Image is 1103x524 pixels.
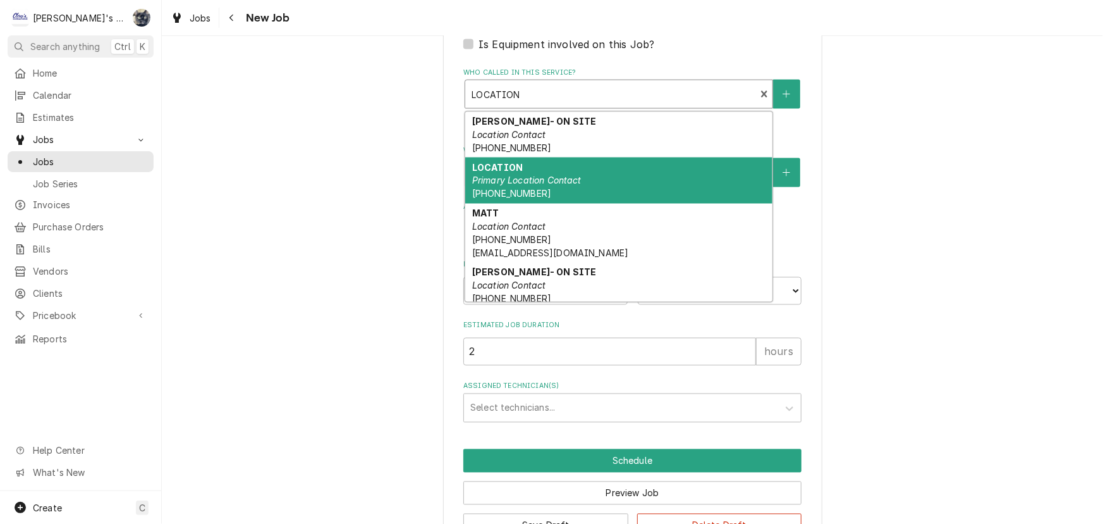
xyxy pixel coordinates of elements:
span: Home [33,66,147,80]
strong: [PERSON_NAME]- ON SITE [472,116,597,127]
a: Jobs [8,151,154,172]
a: Invoices [8,194,154,215]
label: Who called in this service? [463,68,801,78]
em: Location Contact [472,221,546,232]
div: SB [133,9,150,27]
span: Jobs [33,133,128,146]
span: [PHONE_NUMBER] [472,142,551,153]
em: Primary Location Contact [472,175,582,186]
a: Reports [8,328,154,349]
button: Preview Job [463,482,801,505]
span: Jobs [33,155,147,168]
span: Ctrl [114,40,131,53]
a: Calendar [8,85,154,106]
button: Search anythingCtrlK [8,35,154,58]
svg: Create New Contact [783,90,790,99]
div: C [11,9,29,27]
a: Go to Jobs [8,129,154,150]
span: K [140,40,145,53]
button: Schedule [463,449,801,473]
span: Pricebook [33,309,128,322]
span: Reports [33,332,147,346]
label: Is Equipment involved on this Job? [478,37,654,52]
a: Vendors [8,261,154,282]
div: Button Group Row [463,449,801,473]
div: hours [756,338,801,366]
span: Vendors [33,265,147,278]
input: Date [463,277,628,305]
span: [PHONE_NUMBER] [EMAIL_ADDRESS][DOMAIN_NAME] [472,235,628,259]
a: Home [8,63,154,84]
div: Clay's Refrigeration's Avatar [11,9,29,27]
label: Who should the tech(s) ask for? [463,146,801,156]
span: Bills [33,242,147,256]
span: Invoices [33,198,147,211]
span: [PHONE_NUMBER] [472,189,551,199]
a: Clients [8,283,154,304]
button: Create New Contact [773,80,800,109]
span: Estimates [33,111,147,124]
div: [PERSON_NAME]'s Refrigeration [33,11,126,25]
a: Job Series [8,173,154,194]
span: What's New [33,466,146,479]
span: Jobs [190,11,211,25]
div: Assigned Technician(s) [463,382,801,423]
button: Navigate back [222,8,242,28]
label: Estimated Job Duration [463,321,801,331]
a: Go to Help Center [8,440,154,461]
em: Location Contact [472,129,546,140]
span: New Job [242,9,290,27]
span: Search anything [30,40,100,53]
strong: MATT [472,208,499,219]
label: Attachments [463,203,801,213]
em: Location Contact [472,280,546,291]
div: Estimated Job Duration [463,321,801,366]
a: Bills [8,239,154,259]
div: Sarah Bendele's Avatar [133,9,150,27]
span: Purchase Orders [33,220,147,234]
a: Estimates [8,107,154,128]
span: C [139,501,145,515]
a: Jobs [166,8,216,28]
a: Go to Pricebook [8,305,154,326]
span: Create [33,502,62,513]
span: Help Center [33,444,146,457]
label: Estimated Arrival Time [463,260,801,270]
svg: Create New Contact [783,168,790,177]
span: [PHONE_NUMBER] [472,294,551,304]
div: Button Group Row [463,473,801,505]
span: Clients [33,287,147,300]
a: Go to What's New [8,462,154,483]
strong: [PERSON_NAME]- ON SITE [472,267,597,278]
div: Who called in this service? [463,68,801,130]
strong: LOCATION [472,162,523,173]
div: Who should the tech(s) ask for? [463,146,801,187]
button: Create New Contact [773,158,800,187]
div: Estimated Arrival Time [463,260,801,305]
span: Job Series [33,177,147,190]
a: Purchase Orders [8,216,154,237]
div: Attachments [463,203,801,244]
label: Assigned Technician(s) [463,382,801,392]
span: Calendar [33,89,147,102]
